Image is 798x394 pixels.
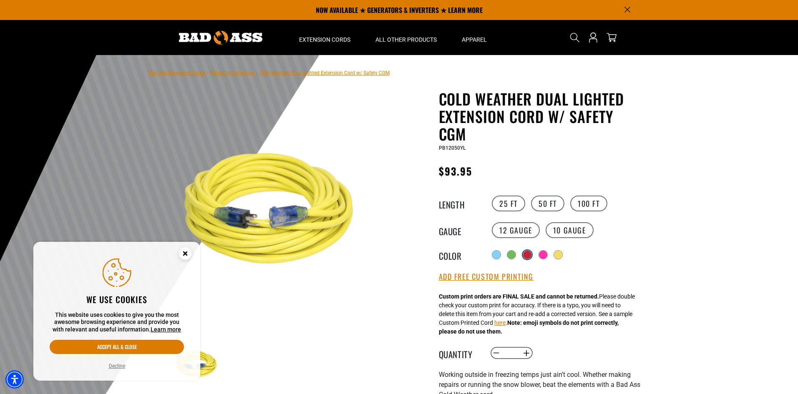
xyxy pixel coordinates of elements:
label: 10 Gauge [546,222,594,238]
label: 12 Gauge [492,222,540,238]
span: Cold Weather Dual Lighted Extension Cord w/ Safety CGM [259,70,390,76]
span: › [256,70,258,76]
summary: Extension Cords [287,20,363,55]
p: This website uses cookies to give you the most awesome browsing experience and provide you with r... [50,311,184,334]
a: Return to Collection [210,70,254,76]
legend: Gauge [439,225,481,236]
span: Extension Cords [299,36,350,43]
legend: Length [439,198,481,209]
strong: Custom print orders are FINAL SALE and cannot be returned. [439,293,599,300]
span: › [207,70,209,76]
legend: Color [439,249,481,260]
button: Close this option [170,242,200,268]
span: Apparel [462,36,487,43]
label: Quantity [439,348,481,359]
img: Bad Ass Extension Cords [179,31,262,45]
a: Bad Ass Extension Cords [149,70,205,76]
div: Please double check your custom print for accuracy. If there is a typo, you will need to delete t... [439,292,635,336]
button: Accept all & close [50,340,184,354]
h1: Cold Weather Dual Lighted Extension Cord w/ Safety CGM [439,90,643,143]
a: This website uses cookies to give you the most awesome browsing experience and provide you with r... [151,326,181,333]
label: 25 FT [492,196,525,211]
button: Decline [106,362,128,370]
button: here [494,319,506,327]
summary: Apparel [449,20,499,55]
a: cart [605,33,618,43]
button: Add Free Custom Printing [439,272,534,281]
strong: Note: emoji symbols do not print correctly, please do not use them. [439,319,619,335]
aside: Cookie Consent [33,242,200,381]
summary: Search [568,31,582,44]
label: 100 FT [570,196,607,211]
span: PB12050YL [439,145,466,151]
div: Accessibility Menu [5,370,24,389]
span: $93.95 [439,163,472,178]
label: 50 FT [531,196,564,211]
a: Open this option [587,20,600,55]
span: All Other Products [375,36,437,43]
summary: All Other Products [363,20,449,55]
nav: breadcrumbs [149,68,390,78]
h2: We use cookies [50,294,184,305]
img: Yellow [174,111,375,312]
